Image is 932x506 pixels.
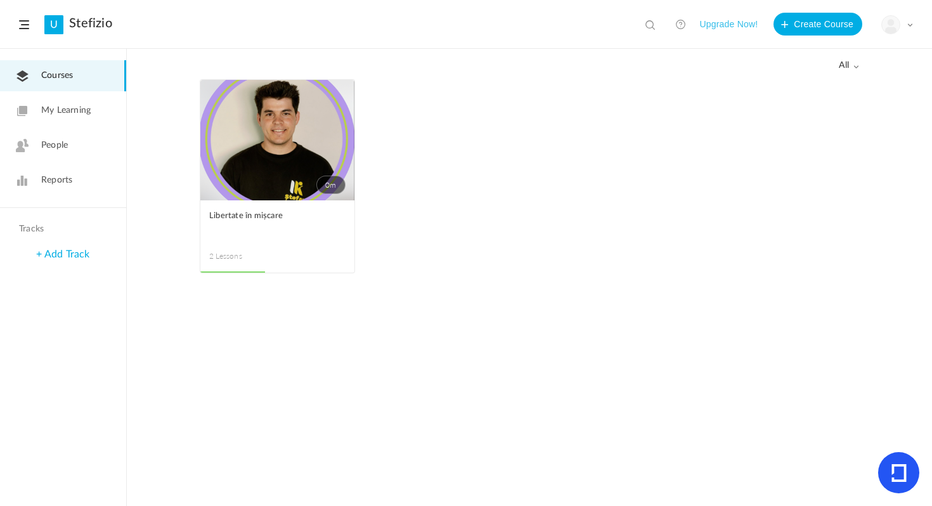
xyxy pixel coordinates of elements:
[209,209,327,223] span: Libertate în mișcare
[41,174,72,187] span: Reports
[882,16,900,34] img: user-image.png
[316,176,346,194] span: 0m
[209,250,278,262] span: 2 Lessons
[41,139,68,152] span: People
[41,69,73,82] span: Courses
[839,60,859,71] span: all
[699,13,758,36] button: Upgrade Now!
[44,15,63,34] a: U
[41,104,91,117] span: My Learning
[773,13,862,36] button: Create Course
[209,209,346,238] a: Libertate în mișcare
[200,80,354,200] a: 0m
[69,16,112,31] a: Stefizio
[19,224,104,235] h4: Tracks
[36,249,89,259] a: + Add Track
